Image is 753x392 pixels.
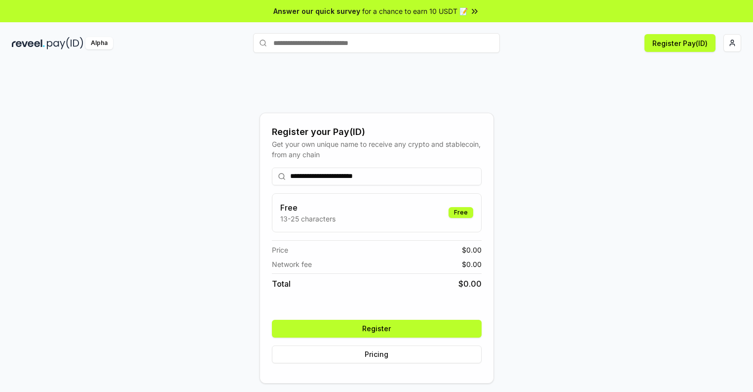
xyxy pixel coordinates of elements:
[273,6,360,16] span: Answer our quick survey
[12,37,45,49] img: reveel_dark
[272,245,288,255] span: Price
[85,37,113,49] div: Alpha
[272,139,482,160] div: Get your own unique name to receive any crypto and stablecoin, from any chain
[47,37,83,49] img: pay_id
[280,214,336,224] p: 13-25 characters
[458,278,482,290] span: $ 0.00
[362,6,468,16] span: for a chance to earn 10 USDT 📝
[272,259,312,269] span: Network fee
[644,34,715,52] button: Register Pay(ID)
[462,245,482,255] span: $ 0.00
[280,202,336,214] h3: Free
[449,207,473,218] div: Free
[462,259,482,269] span: $ 0.00
[272,320,482,338] button: Register
[272,346,482,363] button: Pricing
[272,278,291,290] span: Total
[272,125,482,139] div: Register your Pay(ID)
